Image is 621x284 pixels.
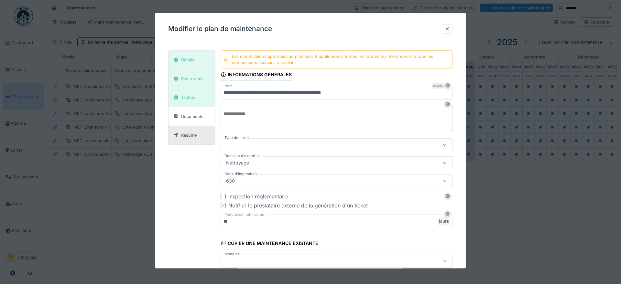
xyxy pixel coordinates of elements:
[223,251,241,257] label: Modèles
[181,132,197,138] div: Résumé
[223,159,252,166] div: Nettoyage
[223,153,262,158] label: Domaine d'expertise
[228,201,453,209] div: Notifier le prestataire externe de la génération d'un ticket
[181,76,203,82] div: Récurrence
[181,94,195,100] div: Tâches
[223,177,237,184] div: 630
[223,212,266,217] label: Période de notification
[221,238,318,249] div: Copier une maintenance existante
[432,83,444,89] div: Requis
[228,192,453,200] div: Inspection réglementaire
[181,113,203,119] div: Documents
[181,57,194,63] div: Détails
[168,25,272,33] h3: Modifier le plan de maintenance
[438,216,450,225] div: jours
[223,83,234,89] label: Nom
[223,135,250,140] label: Type de ticket
[223,171,258,176] label: Code d'imputation
[221,70,292,81] div: Informations générales
[232,53,450,66] div: Les modifications apportées au plan seront appliquées à toutes les futures maintenances et à tous...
